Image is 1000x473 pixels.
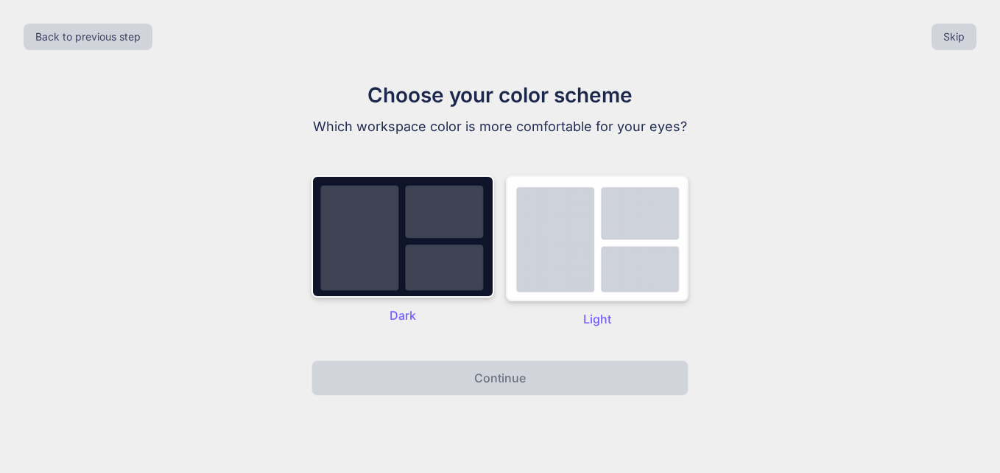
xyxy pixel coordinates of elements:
[253,80,747,111] h1: Choose your color scheme
[506,310,689,328] p: Light
[311,306,494,324] p: Dark
[253,116,747,137] p: Which workspace color is more comfortable for your eyes?
[311,175,494,298] img: dark
[24,24,152,50] button: Back to previous step
[311,360,689,396] button: Continue
[474,369,526,387] p: Continue
[932,24,976,50] button: Skip
[506,175,689,301] img: dark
